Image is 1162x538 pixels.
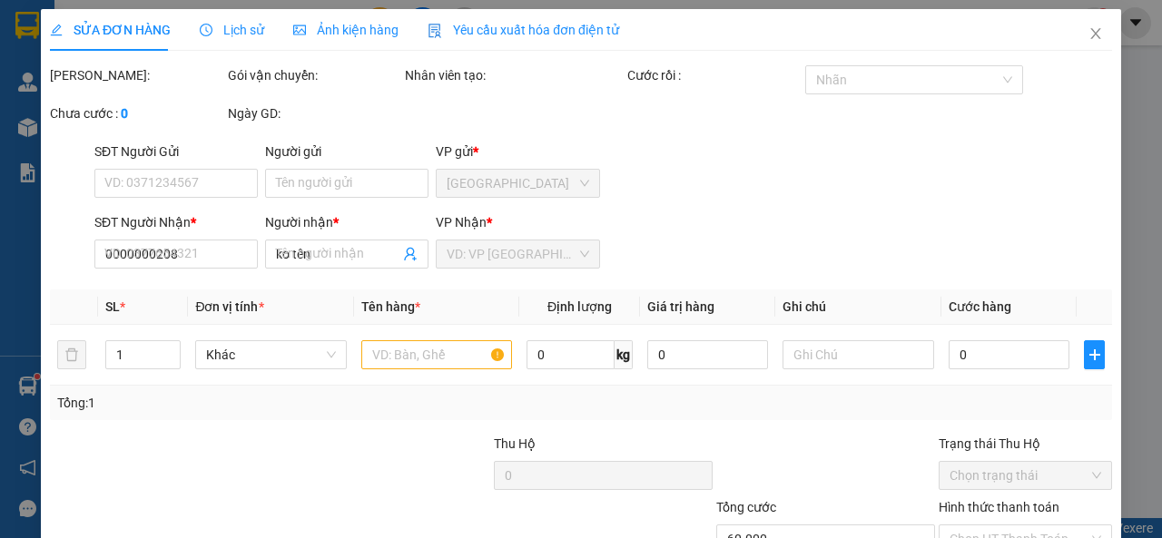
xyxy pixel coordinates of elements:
[447,170,588,197] span: Sài Gòn
[121,106,128,121] b: 0
[361,340,512,369] input: VD: Bàn, Ghế
[293,23,399,37] span: Ảnh kiện hàng
[94,142,258,161] div: SĐT Người Gửi
[361,299,420,314] span: Tên hàng
[94,212,258,232] div: SĐT Người Nhận
[265,142,428,161] div: Người gửi
[195,299,263,314] span: Đơn vị tính
[57,340,86,369] button: delete
[647,299,714,314] span: Giá trị hàng
[428,23,619,37] span: Yêu cầu xuất hóa đơn điện tử
[105,299,120,314] span: SL
[1084,340,1105,369] button: plus
[948,299,1010,314] span: Cước hàng
[949,462,1101,489] span: Chọn trạng thái
[615,340,633,369] span: kg
[206,341,335,368] span: Khác
[228,103,402,123] div: Ngày GD:
[783,340,933,369] input: Ghi Chú
[1085,347,1104,362] span: plus
[428,24,442,38] img: icon
[627,65,802,85] div: Cước rồi :
[494,436,536,451] span: Thu Hộ
[403,247,418,261] span: user-add
[405,65,624,85] div: Nhân viên tạo:
[200,23,264,37] span: Lịch sử
[50,23,171,37] span: SỬA ĐƠN HÀNG
[775,289,940,325] th: Ghi chú
[50,24,63,36] span: edit
[436,142,599,161] div: VP gửi
[57,393,450,413] div: Tổng: 1
[716,500,776,514] span: Tổng cước
[228,65,402,85] div: Gói vận chuyển:
[547,299,612,314] span: Định lượng
[50,103,224,123] div: Chưa cước :
[200,24,212,36] span: clock-circle
[50,65,224,85] div: [PERSON_NAME]:
[1088,26,1103,41] span: close
[938,434,1112,454] div: Trạng thái Thu Hộ
[265,212,428,232] div: Người nhận
[293,24,306,36] span: picture
[436,215,487,230] span: VP Nhận
[938,500,1059,514] label: Hình thức thanh toán
[1070,9,1121,60] button: Close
